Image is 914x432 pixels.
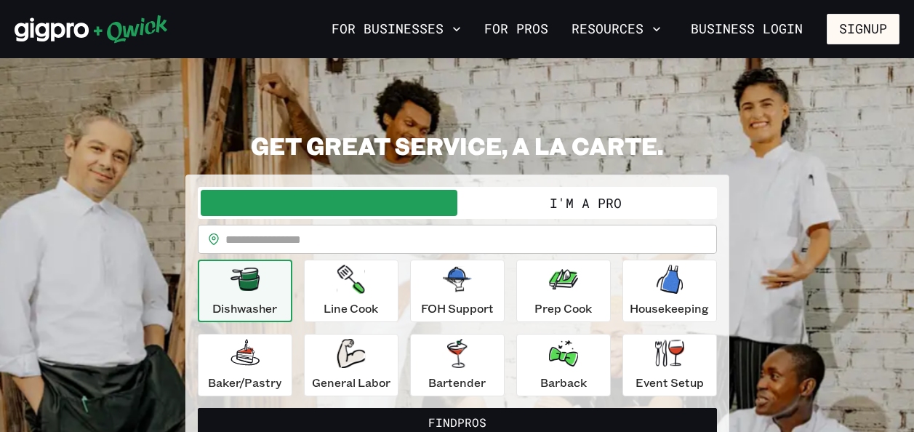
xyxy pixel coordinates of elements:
button: Barback [516,334,611,396]
p: Barback [540,374,587,391]
p: General Labor [312,374,390,391]
button: FOH Support [410,260,505,322]
button: Line Cook [304,260,398,322]
h2: GET GREAT SERVICE, A LA CARTE. [185,131,729,160]
p: Housekeeping [630,300,709,317]
button: Bartender [410,334,505,396]
button: General Labor [304,334,398,396]
button: Prep Cook [516,260,611,322]
p: Line Cook [324,300,378,317]
button: Resources [566,17,667,41]
button: Event Setup [622,334,717,396]
a: For Pros [478,17,554,41]
button: Signup [827,14,899,44]
p: Prep Cook [534,300,592,317]
p: Baker/Pastry [208,374,281,391]
button: Housekeeping [622,260,717,322]
button: Baker/Pastry [198,334,292,396]
p: Event Setup [636,374,704,391]
button: I'm a Business [201,190,457,216]
p: Dishwasher [212,300,277,317]
p: FOH Support [421,300,494,317]
button: I'm a Pro [457,190,714,216]
button: For Businesses [326,17,467,41]
button: Dishwasher [198,260,292,322]
a: Business Login [678,14,815,44]
p: Bartender [428,374,486,391]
